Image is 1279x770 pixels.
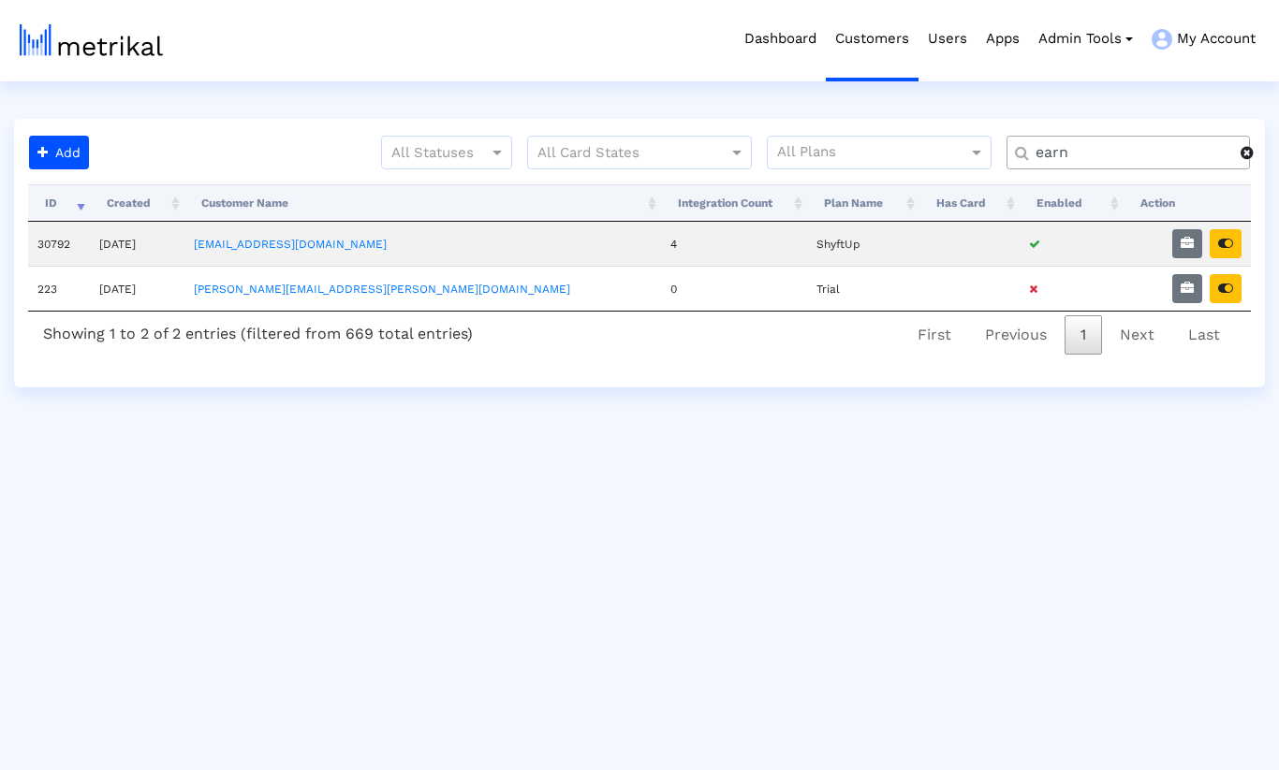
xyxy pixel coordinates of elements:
[184,184,661,222] th: Customer Name: activate to sort column ascending
[29,136,89,169] button: Add
[28,312,488,350] div: Showing 1 to 2 of 2 entries (filtered from 669 total entries)
[1104,315,1170,355] a: Next
[537,141,708,166] input: All Card States
[28,184,90,222] th: ID: activate to sort column ascending
[1172,315,1236,355] a: Last
[807,266,919,311] td: Trial
[1022,143,1241,163] input: Customer Name
[661,184,807,222] th: Integration Count: activate to sort column ascending
[1065,315,1102,355] a: 1
[90,266,184,311] td: [DATE]
[90,184,184,222] th: Created: activate to sort column ascending
[90,222,184,266] td: [DATE]
[28,266,90,311] td: 223
[807,184,919,222] th: Plan Name: activate to sort column ascending
[919,184,1020,222] th: Has Card: activate to sort column ascending
[969,315,1063,355] a: Previous
[1124,184,1251,222] th: Action
[28,222,90,266] td: 30792
[661,266,807,311] td: 0
[661,222,807,266] td: 4
[194,283,570,296] a: [PERSON_NAME][EMAIL_ADDRESS][PERSON_NAME][DOMAIN_NAME]
[1020,184,1124,222] th: Enabled: activate to sort column ascending
[777,141,971,166] input: All Plans
[20,24,163,56] img: metrical-logo-light.png
[807,222,919,266] td: ShyftUp
[902,315,967,355] a: First
[194,238,387,251] a: [EMAIL_ADDRESS][DOMAIN_NAME]
[1152,29,1172,50] img: my-account-menu-icon.png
